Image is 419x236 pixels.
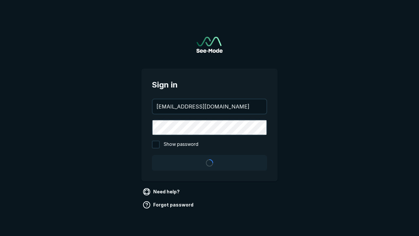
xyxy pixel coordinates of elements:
a: Need help? [141,187,182,197]
a: Forgot password [141,200,196,210]
input: your@email.com [153,99,266,114]
span: Sign in [152,79,267,91]
img: See-Mode Logo [196,37,223,53]
span: Show password [164,141,198,148]
a: Go to sign in [196,37,223,53]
